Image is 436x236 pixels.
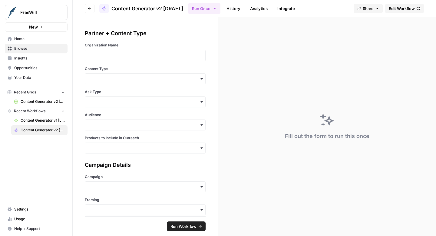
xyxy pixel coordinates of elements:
[21,99,65,104] span: Content Generator v2 [DRAFT] Test
[85,112,206,118] label: Audience
[99,4,183,13] a: Content Generator v2 [DRAFT]
[85,89,206,95] label: Ask Type
[85,197,206,203] label: Framing
[14,75,65,80] span: Your Data
[7,7,18,18] img: FreeWill Logo
[14,207,65,212] span: Settings
[20,9,57,15] span: FreeWill
[363,5,374,12] span: Share
[5,88,68,97] button: Recent Grids
[389,5,415,12] span: Edit Workflow
[29,24,38,30] span: New
[5,5,68,20] button: Workspace: FreeWill
[5,63,68,73] a: Opportunities
[85,135,206,141] label: Products to Include in Outreach
[5,53,68,63] a: Insights
[11,97,68,106] a: Content Generator v2 [DRAFT] Test
[5,214,68,224] a: Usage
[285,132,369,140] div: Fill out the form to run this once
[385,4,424,13] a: Edit Workflow
[5,204,68,214] a: Settings
[188,3,220,14] button: Run Once
[14,108,45,114] span: Recent Workflows
[85,161,206,169] div: Campaign Details
[354,4,383,13] button: Share
[14,46,65,51] span: Browse
[111,5,183,12] span: Content Generator v2 [DRAFT]
[85,174,206,180] label: Campaign
[167,221,206,231] button: Run Workflow
[246,4,271,13] a: Analytics
[85,66,206,72] label: Content Type
[5,73,68,83] a: Your Data
[14,226,65,231] span: Help + Support
[14,65,65,71] span: Opportunities
[21,118,65,123] span: Content Generator v1 [LIVE]
[5,34,68,44] a: Home
[85,42,206,48] label: Organization Name
[85,29,206,38] div: Partner + Content Type
[5,44,68,53] a: Browse
[274,4,299,13] a: Integrate
[5,22,68,32] button: New
[223,4,244,13] a: History
[5,224,68,234] button: Help + Support
[14,89,36,95] span: Recent Grids
[14,36,65,42] span: Home
[14,216,65,222] span: Usage
[5,106,68,116] button: Recent Workflows
[170,223,197,229] span: Run Workflow
[11,125,68,135] a: Content Generator v2 [DRAFT]
[21,127,65,133] span: Content Generator v2 [DRAFT]
[11,116,68,125] a: Content Generator v1 [LIVE]
[14,56,65,61] span: Insights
